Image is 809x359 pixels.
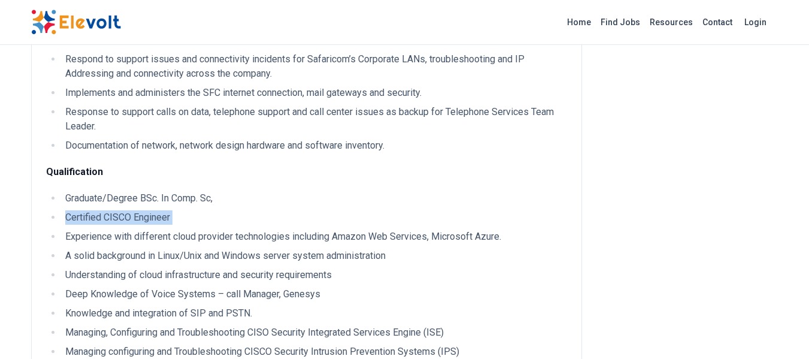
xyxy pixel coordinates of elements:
[737,10,774,34] a: Login
[645,13,698,32] a: Resources
[62,325,567,340] li: Managing, Configuring and Troubleshooting CISO Security Integrated Services Engine (ISE)
[749,301,809,359] iframe: Chat Widget
[698,13,737,32] a: Contact
[62,287,567,301] li: Deep Knowledge of Voice Systems – call Manager, Genesys
[62,268,567,282] li: Understanding of cloud infrastructure and security requirements
[62,345,567,359] li: Managing configuring and Troubleshooting CISCO Security Intrusion Prevention Systems (IPS)
[62,230,567,244] li: Experience with different cloud provider technologies including Amazon Web Services, Microsoft Az...
[62,306,567,321] li: Knowledge and integration of SIP and PSTN.
[62,86,567,100] li: Implements and administers the SFC internet connection, mail gateways and security.
[62,138,567,153] li: Documentation of network, network design hardware and software inventory.
[596,13,645,32] a: Find Jobs
[31,10,121,35] img: Elevolt
[62,191,567,206] li: Graduate/Degree BSc. In Comp. Sc,
[46,166,103,177] strong: Qualification
[562,13,596,32] a: Home
[62,105,567,134] li: Response to support calls on data, telephone support and call center issues as backup for Telepho...
[62,52,567,81] li: Respond to support issues and connectivity incidents for Safaricom’s Corporate LANs, troubleshoot...
[62,249,567,263] li: A solid background in Linux/Unix and Windows server system administration
[62,210,567,225] li: Certified CISCO Engineer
